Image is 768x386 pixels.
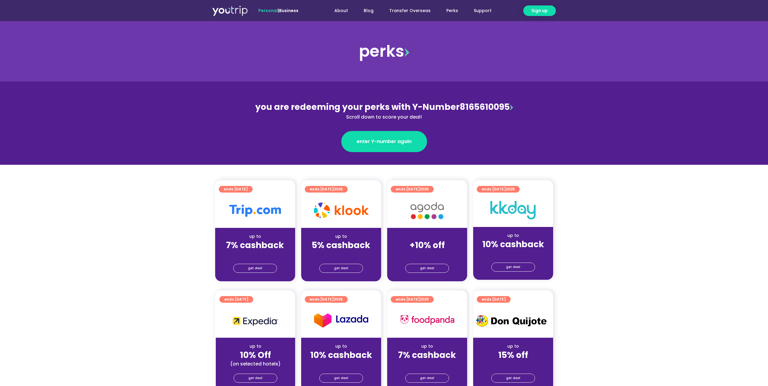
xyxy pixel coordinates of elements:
[477,296,511,303] a: ends [DATE]
[253,101,515,121] div: 8165610095
[306,343,376,349] div: up to
[248,374,263,382] span: get deal
[398,349,456,361] strong: 7% cashback
[219,296,253,303] a: ends [DATE]
[396,296,429,303] span: ends [DATE]
[319,264,363,273] a: get deal
[306,233,376,240] div: up to
[219,186,253,193] a: ends [DATE]
[405,264,449,273] a: get deal
[422,233,433,239] span: up to
[356,5,381,16] a: Blog
[312,239,370,251] strong: 5% cashback
[482,186,515,193] span: ends [DATE]
[391,186,434,193] a: ends [DATE]2025
[224,186,248,193] span: ends [DATE]
[392,251,462,257] div: (for stays only)
[327,5,356,16] a: About
[221,361,290,367] div: (on selected hotels)
[334,374,348,382] span: get deal
[491,263,535,272] a: get deal
[409,239,445,251] strong: +10% off
[396,186,429,193] span: ends [DATE]
[482,296,506,303] span: ends [DATE]
[305,186,348,193] a: ends [DATE]2025
[248,264,262,273] span: get deal
[220,251,290,257] div: (for stays only)
[506,263,520,271] span: get deal
[357,138,412,145] span: enter Y-number again
[420,297,429,302] span: 2025
[315,5,499,16] nav: Menu
[506,187,515,192] span: 2025
[478,250,548,256] div: (for stays only)
[478,361,548,367] div: (for stays only)
[392,343,462,349] div: up to
[478,232,548,239] div: up to
[498,349,528,361] strong: 15% off
[310,349,372,361] strong: 10% cashback
[405,374,449,383] a: get deal
[531,8,548,14] span: Sign up
[224,296,248,303] span: ends [DATE]
[420,187,429,192] span: 2025
[279,8,298,14] a: Business
[258,8,298,14] span: |
[482,238,544,250] strong: 10% cashback
[221,343,290,349] div: up to
[319,374,363,383] a: get deal
[420,264,434,273] span: get deal
[306,251,376,257] div: (for stays only)
[491,374,535,383] a: get deal
[334,264,348,273] span: get deal
[478,343,548,349] div: up to
[523,5,556,16] a: Sign up
[506,374,520,382] span: get deal
[392,361,462,367] div: (for stays only)
[234,374,277,383] a: get deal
[226,239,284,251] strong: 7% cashback
[255,101,460,113] span: you are redeeming your perks with Y-Number
[258,8,278,14] span: Personal
[253,113,515,121] div: Scroll down to score your deal!
[466,5,499,16] a: Support
[220,233,290,240] div: up to
[240,349,271,361] strong: 10% Off
[310,186,343,193] span: ends [DATE]
[420,374,434,382] span: get deal
[306,361,376,367] div: (for stays only)
[310,296,343,303] span: ends [DATE]
[391,296,434,303] a: ends [DATE]2025
[381,5,438,16] a: Transfer Overseas
[334,297,343,302] span: 2025
[477,186,520,193] a: ends [DATE]2025
[334,187,343,192] span: 2025
[438,5,466,16] a: Perks
[341,131,427,152] a: enter Y-number again
[305,296,348,303] a: ends [DATE]2025
[233,264,277,273] a: get deal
